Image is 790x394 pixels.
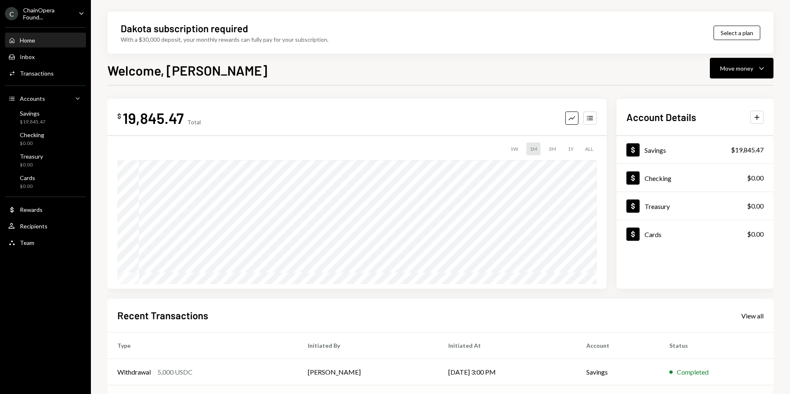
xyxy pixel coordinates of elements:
div: $0.00 [20,183,35,190]
div: C [5,7,18,20]
a: Recipients [5,218,86,233]
a: Savings$19,845.47 [616,136,773,164]
div: Transactions [20,70,54,77]
a: Team [5,235,86,250]
div: Cards [645,230,662,238]
a: Home [5,33,86,47]
td: [DATE] 3:00 PM [438,359,576,385]
th: Status [659,332,773,359]
div: ChainOpera Found... [23,7,72,21]
div: Home [20,37,35,44]
div: 19,845.47 [123,109,184,127]
div: Checking [20,131,44,138]
div: Inbox [20,53,35,60]
button: Move money [710,58,773,78]
div: Checking [645,174,671,182]
div: Recipients [20,223,48,230]
td: Savings [576,359,659,385]
div: Savings [645,146,666,154]
div: Treasury [645,202,670,210]
div: Savings [20,110,45,117]
div: $0.00 [747,229,764,239]
th: Type [107,332,298,359]
div: Dakota subscription required [121,21,248,35]
a: Inbox [5,49,86,64]
div: $0.00 [20,161,43,169]
div: $0.00 [20,140,44,147]
div: 1Y [564,142,577,155]
th: Account [576,332,659,359]
a: Accounts [5,91,86,106]
button: Select a plan [714,26,760,40]
div: Withdrawal [117,367,151,377]
a: View all [741,311,764,320]
a: Treasury$0.00 [616,192,773,220]
div: Team [20,239,34,246]
h2: Account Details [626,110,696,124]
div: $0.00 [747,173,764,183]
a: Cards$0.00 [5,172,86,192]
div: Total [187,119,201,126]
div: View all [741,312,764,320]
div: 1W [507,142,521,155]
a: Checking$0.00 [5,129,86,149]
a: Cards$0.00 [616,220,773,248]
div: 3M [545,142,559,155]
div: Rewards [20,206,43,213]
td: [PERSON_NAME] [298,359,438,385]
a: Treasury$0.00 [5,150,86,170]
div: 1M [526,142,540,155]
div: With a $30,000 deposit, your monthly rewards can fully pay for your subscription. [121,35,328,44]
div: Treasury [20,153,43,160]
div: Cards [20,174,35,181]
div: 5,000 USDC [157,367,193,377]
a: Transactions [5,66,86,81]
div: Completed [677,367,709,377]
div: Move money [720,64,753,73]
a: Rewards [5,202,86,217]
a: Savings$19,845.47 [5,107,86,127]
div: $19,845.47 [731,145,764,155]
div: $0.00 [747,201,764,211]
a: Checking$0.00 [616,164,773,192]
div: $ [117,112,121,120]
h2: Recent Transactions [117,309,208,322]
div: $19,845.47 [20,119,45,126]
h1: Welcome, [PERSON_NAME] [107,62,267,78]
th: Initiated At [438,332,576,359]
th: Initiated By [298,332,438,359]
div: ALL [582,142,597,155]
div: Accounts [20,95,45,102]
